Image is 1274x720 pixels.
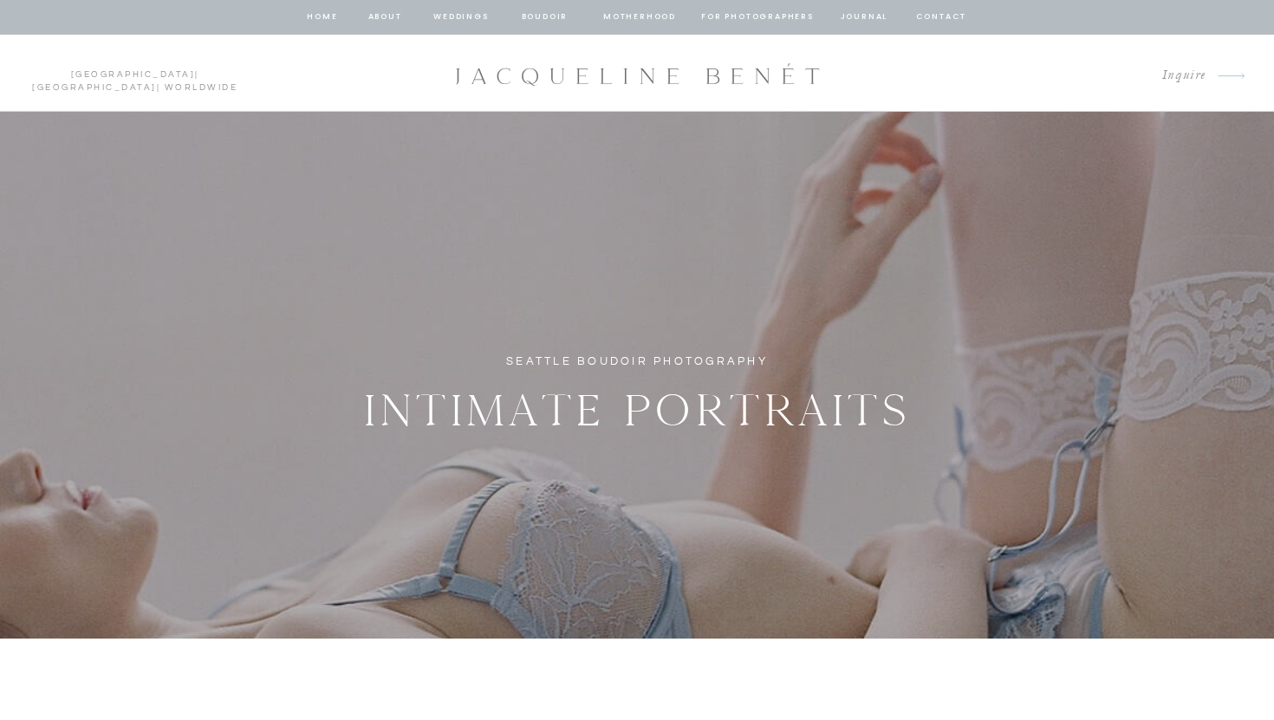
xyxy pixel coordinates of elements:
[837,10,891,25] a: journal
[913,10,969,25] a: contact
[496,352,778,372] h1: Seattle Boudoir Photography
[71,70,196,79] a: [GEOGRAPHIC_DATA]
[361,375,914,436] h2: Intimate Portraits
[701,10,814,25] a: for photographers
[520,10,569,25] a: BOUDOIR
[603,10,675,25] a: Motherhood
[432,10,491,25] a: Weddings
[32,83,157,92] a: [GEOGRAPHIC_DATA]
[24,68,245,79] p: | | Worldwide
[367,10,403,25] a: about
[306,10,339,25] a: home
[1148,64,1206,88] a: Inquire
